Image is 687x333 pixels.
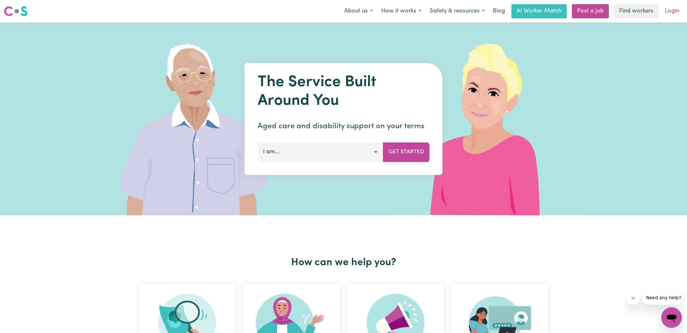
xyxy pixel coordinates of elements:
h1: The Service Built Around You [258,73,430,110]
a: Careseekers logo [4,4,28,19]
h2: How can we help you? [135,256,552,269]
p: Aged care and disability support on your terms [258,121,430,132]
button: Get Started [383,142,430,162]
button: I am... [258,142,383,162]
button: About us [340,4,377,18]
iframe: Close message [627,292,640,305]
a: Post a job [572,4,609,18]
a: AI Worker Match [511,4,567,18]
iframe: Button to launch messaging window [661,307,682,328]
a: Login [661,4,683,18]
iframe: Message from company [642,291,682,305]
button: Safety & resources [426,4,489,18]
button: How it works [377,4,426,18]
img: Careseekers logo [4,5,28,17]
a: Blog [489,4,509,18]
a: Find workers [614,4,658,18]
